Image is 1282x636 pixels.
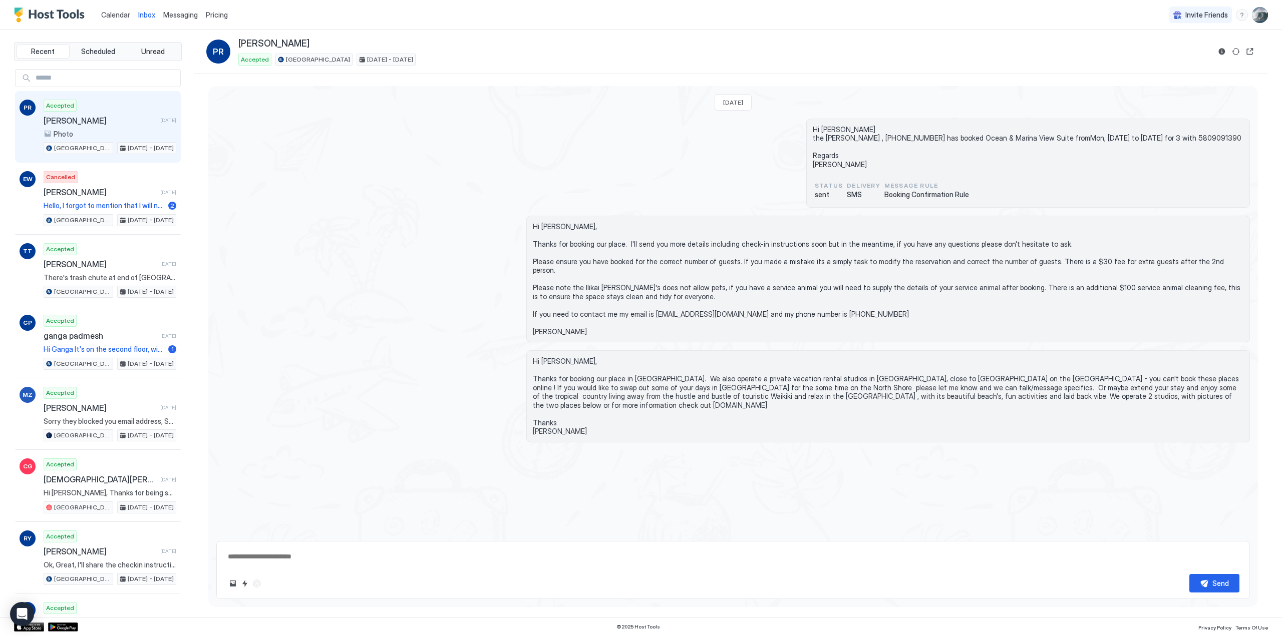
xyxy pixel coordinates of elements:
span: Hi Ganga It's on the second floor, with 4 elevators serving this level from the ground floor. You... [44,345,164,354]
span: Accepted [241,55,269,64]
span: Sorry they blocked you email address, So I cant send it direct. [44,417,176,426]
span: Booking Confirmation Rule [884,190,969,199]
button: Open reservation [1244,46,1256,58]
span: Ok, Great, I'll share the checkin instructions for the suite closer to your stay, and if you have... [44,560,176,569]
a: Host Tools Logo [14,8,89,23]
a: Terms Of Use [1235,621,1268,632]
span: GP [23,318,32,327]
span: sent [815,190,843,199]
div: Open Intercom Messenger [10,602,34,626]
button: Upload image [227,577,239,589]
span: [DATE] - [DATE] [128,574,174,583]
span: [DATE] [160,117,176,124]
span: Scheduled [81,47,115,56]
a: App Store [14,622,44,631]
span: [DATE] - [DATE] [367,55,413,64]
span: [PERSON_NAME] [44,259,156,269]
a: Messaging [163,10,198,20]
span: Hi [PERSON_NAME], Thanks for booking our place. I'll send you more details including check-in ins... [533,222,1243,336]
span: Hi [PERSON_NAME], Thanks for booking our place in [GEOGRAPHIC_DATA]. We also operate a private va... [533,357,1243,436]
a: Inbox [138,10,155,20]
span: [DATE] - [DATE] [128,144,174,153]
a: Privacy Policy [1198,621,1231,632]
span: [PERSON_NAME] [238,38,309,50]
span: ganga padmesh [44,331,156,341]
span: Cancelled [46,173,75,182]
span: Accepted [46,245,74,254]
span: Pricing [206,11,228,20]
span: CG [23,462,33,471]
span: [DATE] - [DATE] [128,216,174,225]
button: Send [1189,574,1239,592]
span: [DATE] - [DATE] [128,431,174,440]
button: Unread [126,45,179,59]
span: Messaging [163,11,198,19]
span: EW [23,175,33,184]
span: 2 [170,202,174,209]
span: Hi [PERSON_NAME], Thanks for being such a great guest and leaving the place so clean. We left you... [44,488,176,497]
span: [PERSON_NAME] [44,546,156,556]
span: [DATE] [160,261,176,267]
span: Delivery [847,181,880,190]
span: Accepted [46,101,74,110]
span: [GEOGRAPHIC_DATA] [54,359,111,368]
span: © 2025 Host Tools [616,623,660,630]
span: Accepted [46,603,74,612]
span: [DEMOGRAPHIC_DATA][PERSON_NAME] [44,474,156,484]
span: TT [23,247,32,256]
span: PR [213,46,224,58]
span: 1 [171,345,174,353]
span: [DATE] [160,476,176,483]
span: Accepted [46,460,74,469]
span: Terms Of Use [1235,624,1268,630]
span: Accepted [46,388,74,397]
button: Sync reservation [1230,46,1242,58]
span: Unread [141,47,165,56]
span: Message Rule [884,181,969,190]
span: Accepted [46,532,74,541]
span: [GEOGRAPHIC_DATA] [54,431,111,440]
span: [DATE] [160,548,176,554]
a: Google Play Store [48,622,78,631]
span: [DATE] [723,99,743,106]
span: [PERSON_NAME] [44,116,156,126]
div: User profile [1252,7,1268,23]
button: Scheduled [72,45,125,59]
span: [DATE] - [DATE] [128,287,174,296]
span: Invite Friends [1185,11,1228,20]
span: [DATE] - [DATE] [128,359,174,368]
span: There's trash chute at end of [GEOGRAPHIC_DATA] [44,273,176,282]
span: Recent [31,47,55,56]
span: status [815,181,843,190]
span: [DATE] [160,333,176,339]
span: Accepted [46,316,74,325]
span: [GEOGRAPHIC_DATA] [54,287,111,296]
a: Calendar [101,10,130,20]
span: Calendar [101,11,130,19]
span: MZ [23,390,33,399]
span: Photo [54,130,73,139]
span: SMS [847,190,880,199]
div: Send [1212,578,1229,588]
input: Input Field [32,70,180,87]
button: Reservation information [1216,46,1228,58]
span: [PERSON_NAME] [44,403,156,413]
button: Recent [17,45,70,59]
span: RY [24,534,32,543]
span: PR [24,103,32,112]
span: [GEOGRAPHIC_DATA] [54,503,111,512]
div: View image [1050,450,1250,600]
span: [GEOGRAPHIC_DATA] [286,55,350,64]
span: Hello, I forgot to mention that I will not make any down payment. I will pay everything at the ti... [44,201,164,210]
button: Quick reply [239,577,251,589]
div: menu [1236,9,1248,21]
span: [GEOGRAPHIC_DATA] [54,144,111,153]
span: [DATE] [160,189,176,196]
span: [PERSON_NAME] [44,187,156,197]
span: [DATE] - [DATE] [128,503,174,512]
div: tab-group [14,42,182,61]
span: Hi [PERSON_NAME] the [PERSON_NAME] , [PHONE_NUMBER] has booked Ocean & Marina View Suite fromMon,... [813,125,1243,169]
